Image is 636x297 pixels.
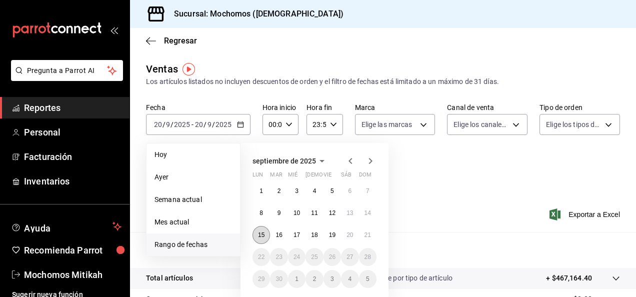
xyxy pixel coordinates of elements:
abbr: 2 de septiembre de 2025 [277,187,281,194]
label: Tipo de orden [539,104,620,111]
label: Hora fin [306,104,342,111]
button: 2 de octubre de 2025 [305,270,323,288]
abbr: 3 de octubre de 2025 [330,275,334,282]
abbr: 5 de octubre de 2025 [366,275,369,282]
span: Ayer [154,172,232,182]
button: 19 de septiembre de 2025 [323,226,341,244]
h3: Sucursal: Mochomos ([DEMOGRAPHIC_DATA]) [166,8,343,20]
label: Marca [355,104,435,111]
span: / [170,120,173,128]
button: 3 de octubre de 2025 [323,270,341,288]
abbr: 11 de septiembre de 2025 [311,209,317,216]
span: Ayuda [24,220,108,232]
abbr: domingo [359,171,371,182]
button: 22 de septiembre de 2025 [252,248,270,266]
abbr: 1 de octubre de 2025 [295,275,298,282]
abbr: 25 de septiembre de 2025 [311,253,317,260]
span: - [191,120,193,128]
abbr: 21 de septiembre de 2025 [364,231,371,238]
abbr: 12 de septiembre de 2025 [329,209,335,216]
abbr: 24 de septiembre de 2025 [293,253,300,260]
span: Semana actual [154,194,232,205]
button: 30 de septiembre de 2025 [270,270,287,288]
abbr: 22 de septiembre de 2025 [258,253,264,260]
button: 21 de septiembre de 2025 [359,226,376,244]
abbr: 3 de septiembre de 2025 [295,187,298,194]
span: Regresar [164,36,197,45]
button: Regresar [146,36,197,45]
span: Mochomos Mitikah [24,268,121,281]
abbr: 29 de septiembre de 2025 [258,275,264,282]
button: 1 de septiembre de 2025 [252,182,270,200]
button: 2 de septiembre de 2025 [270,182,287,200]
button: 26 de septiembre de 2025 [323,248,341,266]
span: Personal [24,125,121,139]
button: 27 de septiembre de 2025 [341,248,358,266]
abbr: 23 de septiembre de 2025 [275,253,282,260]
abbr: 10 de septiembre de 2025 [293,209,300,216]
button: 5 de septiembre de 2025 [323,182,341,200]
input: -- [153,120,162,128]
abbr: 6 de septiembre de 2025 [348,187,351,194]
button: 7 de septiembre de 2025 [359,182,376,200]
button: 25 de septiembre de 2025 [305,248,323,266]
button: Pregunta a Parrot AI [11,60,123,81]
button: 24 de septiembre de 2025 [288,248,305,266]
button: 5 de octubre de 2025 [359,270,376,288]
abbr: miércoles [288,171,297,182]
span: Rango de fechas [154,239,232,250]
span: Pregunta a Parrot AI [27,65,107,76]
button: 8 de septiembre de 2025 [252,204,270,222]
p: Total artículos [146,273,193,283]
abbr: 2 de octubre de 2025 [313,275,316,282]
span: Facturación [24,150,121,163]
button: 13 de septiembre de 2025 [341,204,358,222]
button: Exportar a Excel [551,208,620,220]
img: Tooltip marker [182,63,195,75]
abbr: 27 de septiembre de 2025 [346,253,353,260]
span: Inventarios [24,174,121,188]
abbr: 1 de septiembre de 2025 [259,187,263,194]
button: 6 de septiembre de 2025 [341,182,358,200]
a: Pregunta a Parrot AI [7,72,123,83]
span: Mes actual [154,217,232,227]
button: 15 de septiembre de 2025 [252,226,270,244]
abbr: 19 de septiembre de 2025 [329,231,335,238]
abbr: 9 de septiembre de 2025 [277,209,281,216]
div: Ventas [146,61,178,76]
abbr: 15 de septiembre de 2025 [258,231,264,238]
button: 11 de septiembre de 2025 [305,204,323,222]
abbr: 17 de septiembre de 2025 [293,231,300,238]
abbr: 4 de octubre de 2025 [348,275,351,282]
div: Los artículos listados no incluyen descuentos de orden y el filtro de fechas está limitado a un m... [146,76,620,87]
span: Reportes [24,101,121,114]
span: Elige los canales de venta [453,119,509,129]
button: septiembre de 2025 [252,155,328,167]
abbr: 20 de septiembre de 2025 [346,231,353,238]
button: 28 de septiembre de 2025 [359,248,376,266]
button: 4 de septiembre de 2025 [305,182,323,200]
abbr: viernes [323,171,331,182]
abbr: 18 de septiembre de 2025 [311,231,317,238]
button: 10 de septiembre de 2025 [288,204,305,222]
abbr: jueves [305,171,364,182]
input: ---- [215,120,232,128]
abbr: 30 de septiembre de 2025 [275,275,282,282]
p: + $467,164.40 [546,273,592,283]
button: 4 de octubre de 2025 [341,270,358,288]
span: Hoy [154,149,232,160]
input: -- [165,120,170,128]
button: 17 de septiembre de 2025 [288,226,305,244]
button: 14 de septiembre de 2025 [359,204,376,222]
abbr: martes [270,171,282,182]
button: 16 de septiembre de 2025 [270,226,287,244]
input: -- [207,120,212,128]
button: 18 de septiembre de 2025 [305,226,323,244]
span: / [203,120,206,128]
input: -- [194,120,203,128]
span: / [212,120,215,128]
button: 9 de septiembre de 2025 [270,204,287,222]
span: septiembre de 2025 [252,157,316,165]
abbr: 26 de septiembre de 2025 [329,253,335,260]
